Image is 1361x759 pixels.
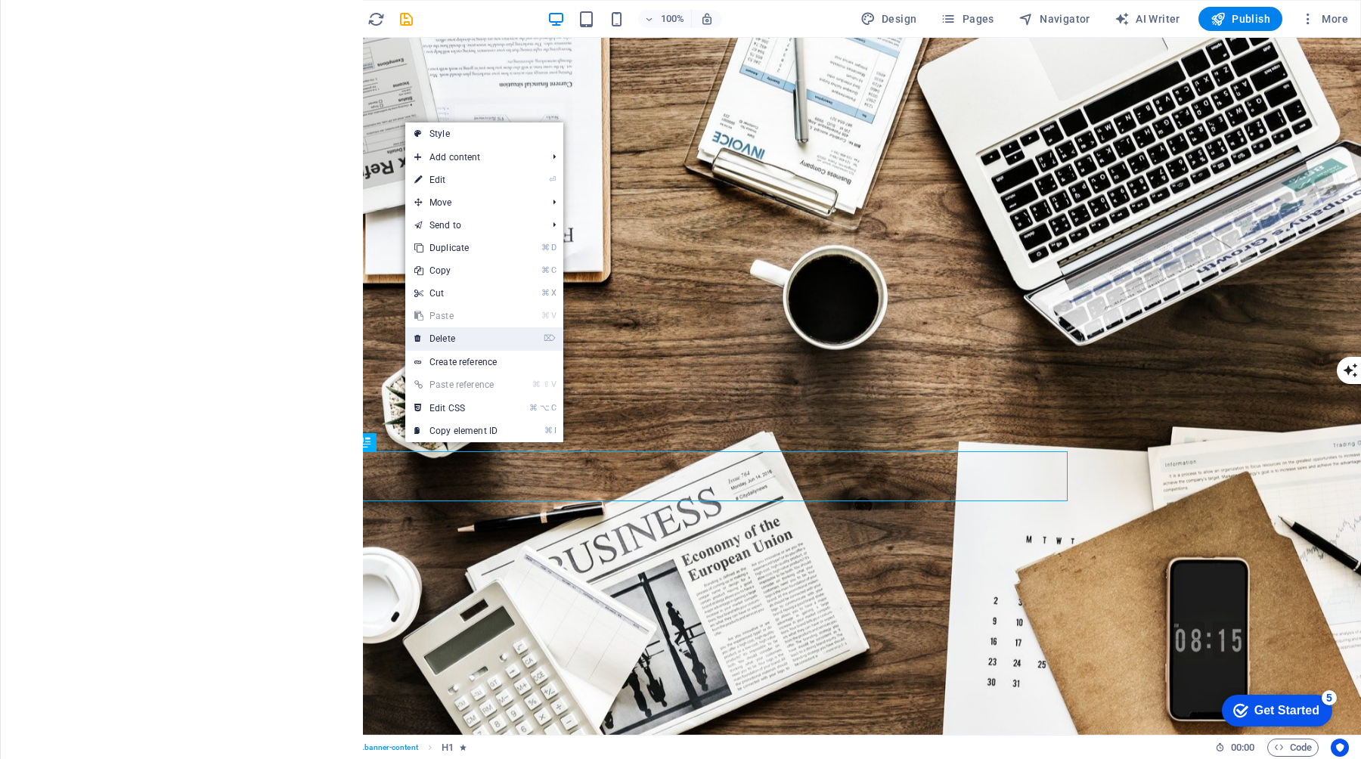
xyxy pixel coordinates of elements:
i: D [551,243,556,252]
i: ⌘ [529,403,538,413]
i: ⌘ [544,426,553,435]
div: 5 [112,3,127,18]
a: ⌘⌥CEdit CSS [405,397,507,420]
i: ⌘ [532,379,541,389]
button: More [1294,7,1354,31]
i: ⇧ [543,379,550,389]
button: Code [1267,739,1319,757]
a: Create reference [405,351,563,373]
i: ⌘ [541,265,550,275]
a: Send to [405,214,541,237]
h6: 100% [661,10,685,28]
a: ⌘DDuplicate [405,237,507,259]
span: Design [860,11,917,26]
i: X [551,288,556,298]
button: Publish [1198,7,1282,31]
span: Pages [941,11,994,26]
i: ⌦ [544,333,556,343]
span: . banner-content [362,739,417,757]
i: C [551,265,556,275]
button: Usercentrics [1331,739,1349,757]
button: Navigator [1012,7,1096,31]
i: C [551,403,556,413]
span: Navigator [1018,11,1090,26]
a: ⌘XCut [405,282,507,305]
a: ⌘CCopy [405,259,507,282]
i: V [551,379,556,389]
span: Click to select. Double-click to edit [442,739,454,757]
a: ⌘VPaste [405,305,507,327]
span: Code [1274,739,1312,757]
i: ⌘ [541,288,550,298]
i: ⏎ [549,175,556,184]
button: 100% [638,10,692,28]
span: 00 00 [1231,739,1254,757]
div: Get Started 5 items remaining, 0% complete [12,8,122,39]
i: ⌘ [541,311,550,321]
a: Style [405,122,563,145]
button: Pages [935,7,1000,31]
span: More [1301,11,1348,26]
button: reload [367,10,385,28]
span: AI Writer [1115,11,1180,26]
i: On resize automatically adjust zoom level to fit chosen device. [700,12,714,26]
i: ⌘ [541,243,550,252]
button: Design [854,7,923,31]
a: ⌘ICopy element ID [405,420,507,442]
span: : [1242,742,1244,753]
i: I [554,426,556,435]
span: Add content [405,146,541,169]
h6: Session time [1215,739,1255,757]
button: AI Writer [1108,7,1186,31]
button: save [397,10,415,28]
i: ⌥ [540,403,550,413]
a: ⌘⇧VPaste reference [405,373,507,396]
i: V [551,311,556,321]
i: Save (Ctrl+S) [398,11,415,28]
span: Move [405,191,541,214]
i: Element contains an animation [460,743,467,751]
div: Get Started [45,17,110,30]
span: Publish [1211,11,1270,26]
a: ⌦Delete [405,327,507,350]
a: ⏎Edit [405,169,507,191]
